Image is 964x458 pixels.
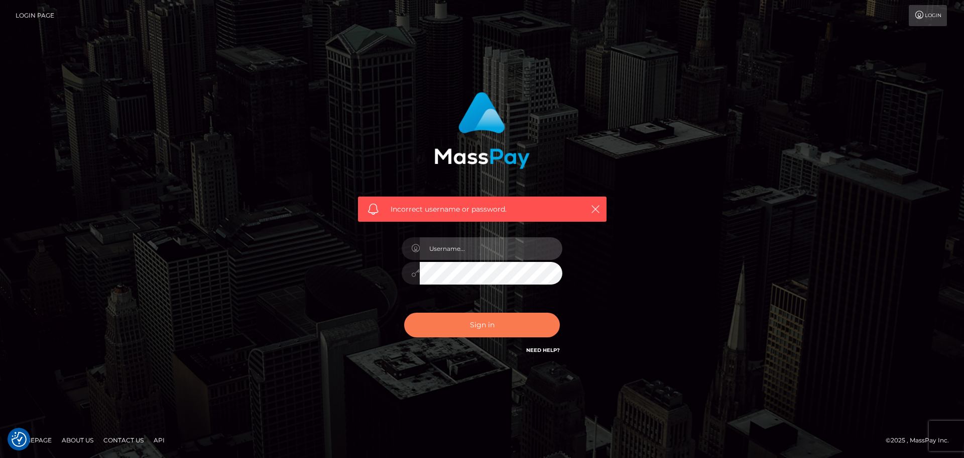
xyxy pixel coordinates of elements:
[420,237,562,260] input: Username...
[404,313,560,337] button: Sign in
[434,92,530,169] img: MassPay Login
[99,432,148,448] a: Contact Us
[11,432,56,448] a: Homepage
[58,432,97,448] a: About Us
[886,435,956,446] div: © 2025 , MassPay Inc.
[909,5,947,26] a: Login
[150,432,169,448] a: API
[526,347,560,353] a: Need Help?
[12,432,27,447] button: Consent Preferences
[16,5,54,26] a: Login Page
[391,204,574,215] span: Incorrect username or password.
[12,432,27,447] img: Revisit consent button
